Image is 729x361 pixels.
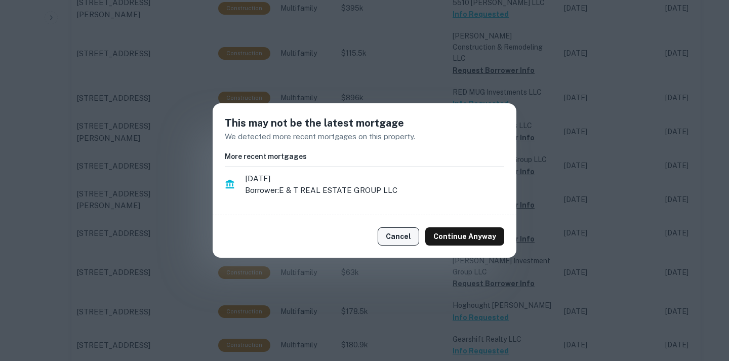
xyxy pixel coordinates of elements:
p: We detected more recent mortgages on this property. [225,131,504,143]
h6: More recent mortgages [225,151,504,162]
h5: This may not be the latest mortgage [225,115,504,131]
p: Borrower: E & T REAL ESTATE GROUP LLC [245,184,504,196]
button: Continue Anyway [425,227,504,246]
span: [DATE] [245,173,504,185]
iframe: Chat Widget [678,280,729,329]
button: Cancel [378,227,419,246]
